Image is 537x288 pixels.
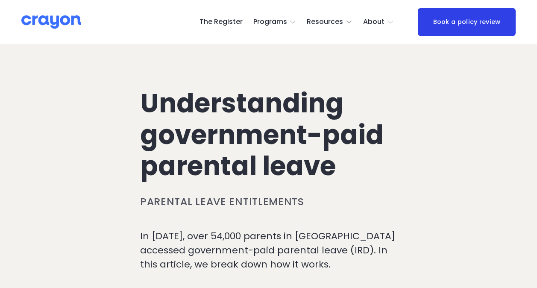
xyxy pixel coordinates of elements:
[307,16,343,28] span: Resources
[140,194,304,209] a: Parental leave entitlements
[363,15,394,29] a: folder dropdown
[200,15,243,29] a: The Register
[21,15,81,29] img: Crayon
[363,16,384,28] span: About
[253,16,287,28] span: Programs
[253,15,296,29] a: folder dropdown
[140,229,397,271] p: In [DATE], over 54,000 parents in [GEOGRAPHIC_DATA] accessed government-paid parental leave (IRD)...
[307,15,352,29] a: folder dropdown
[418,8,515,36] a: Book a policy review
[140,88,397,182] h1: Understanding government-paid parental leave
